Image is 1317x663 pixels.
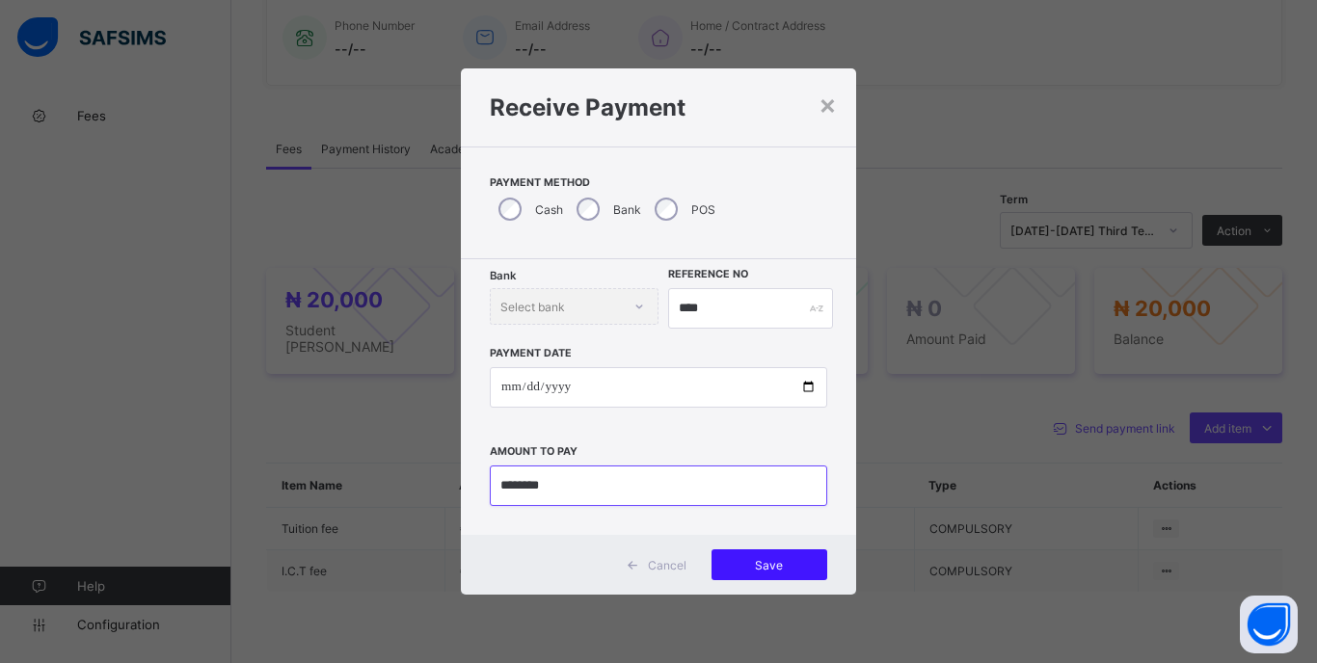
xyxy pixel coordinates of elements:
label: Amount to pay [490,445,578,458]
label: Payment Date [490,347,572,359]
label: Bank [613,202,641,217]
h1: Receive Payment [490,93,827,121]
button: Open asap [1240,596,1298,653]
label: Reference No [668,268,748,280]
div: × [819,88,837,120]
label: POS [691,202,715,217]
span: Save [726,558,813,572]
span: Cancel [648,558,686,572]
label: Cash [535,202,563,217]
span: Bank [490,269,516,282]
span: Payment Method [490,176,827,189]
